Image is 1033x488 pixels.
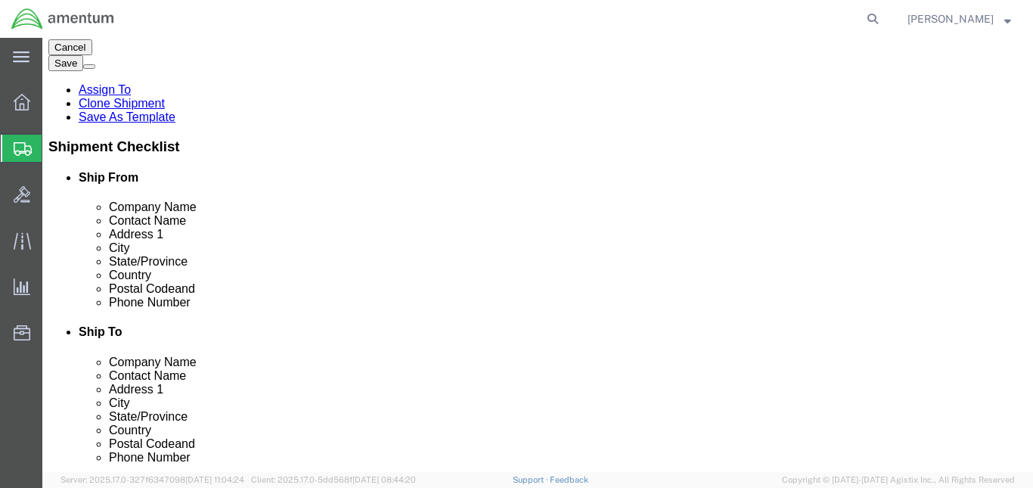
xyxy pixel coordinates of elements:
button: [PERSON_NAME] [907,10,1012,28]
span: Client: 2025.17.0-5dd568f [251,475,416,484]
iframe: FS Legacy Container [42,38,1033,472]
span: [DATE] 08:44:20 [352,475,416,484]
span: Copyright © [DATE]-[DATE] Agistix Inc., All Rights Reserved [782,474,1015,486]
span: Server: 2025.17.0-327f6347098 [60,475,244,484]
span: Martin Baker [907,11,994,27]
span: [DATE] 11:04:24 [185,475,244,484]
a: Support [513,475,551,484]
img: logo [11,8,115,30]
a: Feedback [550,475,588,484]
